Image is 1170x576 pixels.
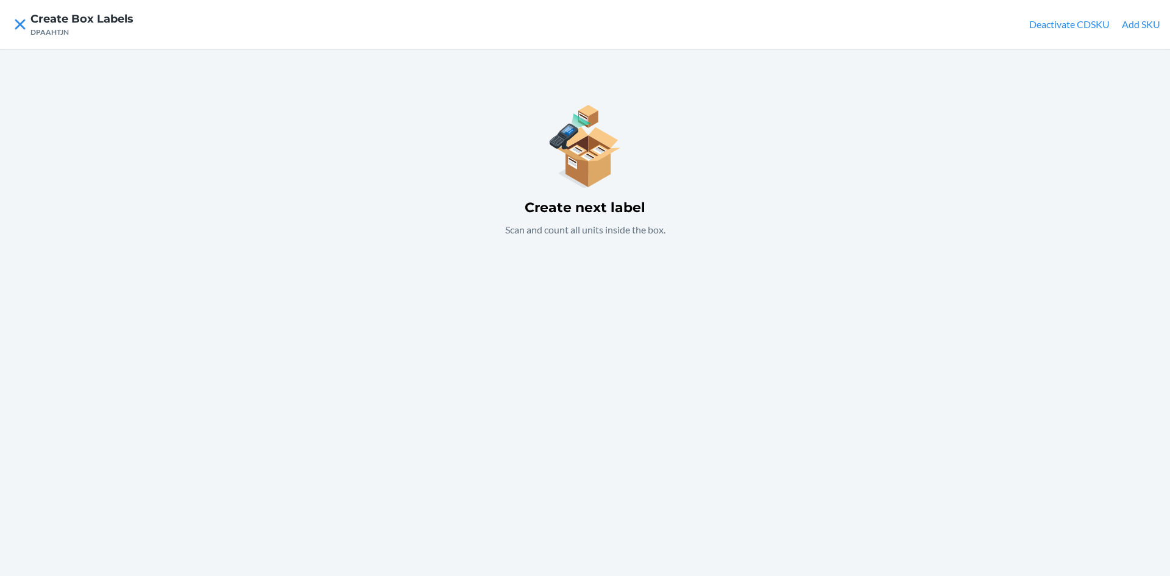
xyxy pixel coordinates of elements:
h1: Create next label [525,198,645,218]
div: DPAAHTJN [30,27,133,38]
p: Scan and count all units inside the box. [505,222,665,237]
button: Add SKU [1122,17,1160,32]
button: Deactivate CDSKU [1029,17,1110,32]
h4: Create Box Labels [30,11,133,27]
